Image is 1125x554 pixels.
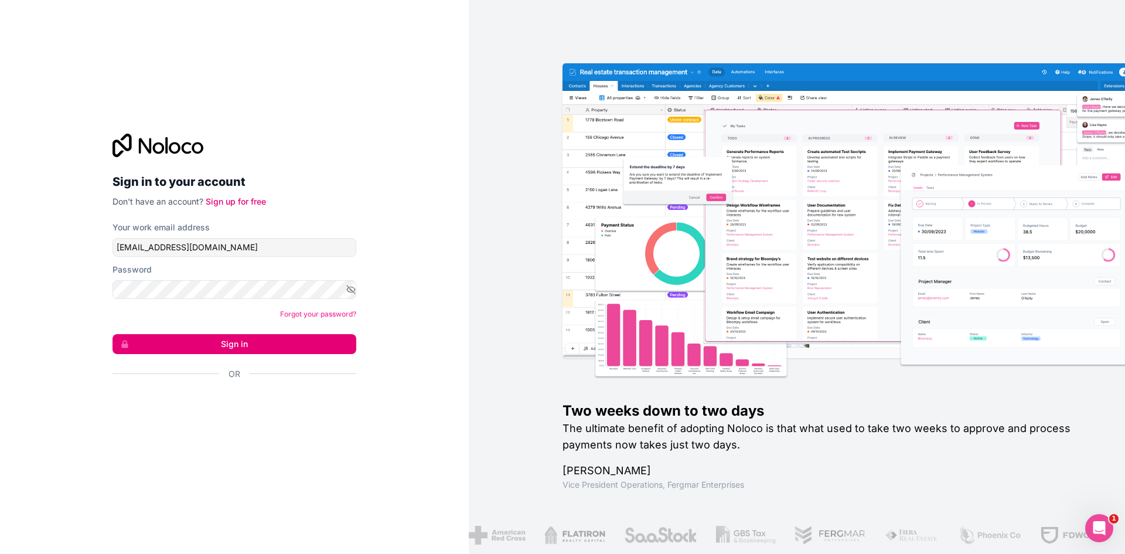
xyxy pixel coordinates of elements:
input: Password [112,280,356,299]
img: /assets/flatiron-C8eUkumj.png [540,526,601,545]
h2: The ultimate benefit of adopting Noloco is that what used to take two weeks to approve and proces... [562,420,1087,453]
iframe: Intercom live chat [1085,514,1113,542]
iframe: Botón Iniciar sesión con Google [107,393,353,419]
img: /assets/fiera-fwj2N5v4.png [881,526,936,545]
h2: Sign in to your account [112,171,356,192]
img: /assets/phoenix-BREaitsQ.png [954,526,1017,545]
input: Email address [112,238,356,257]
span: 1 [1109,514,1119,524]
img: /assets/fergmar-CudnrXN5.png [790,526,862,545]
button: Sign in [112,334,356,354]
label: Your work email address [112,222,210,233]
h1: Vice President Operations , Fergmar Enterprises [562,479,1087,491]
h1: [PERSON_NAME] [562,463,1087,479]
img: /assets/gbstax-C-GtDUiK.png [712,526,772,545]
img: /assets/fdworks-Bi04fVtw.png [1036,526,1104,545]
label: Password [112,264,152,276]
a: Sign up for free [206,196,266,206]
span: Don't have an account? [112,196,203,206]
a: Forgot your password? [280,310,356,318]
h1: Two weeks down to two days [562,402,1087,420]
img: /assets/saastock-C6Zbiodz.png [620,526,694,545]
span: Or [229,368,240,380]
img: /assets/american-red-cross-BAupjrZR.png [465,526,521,545]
